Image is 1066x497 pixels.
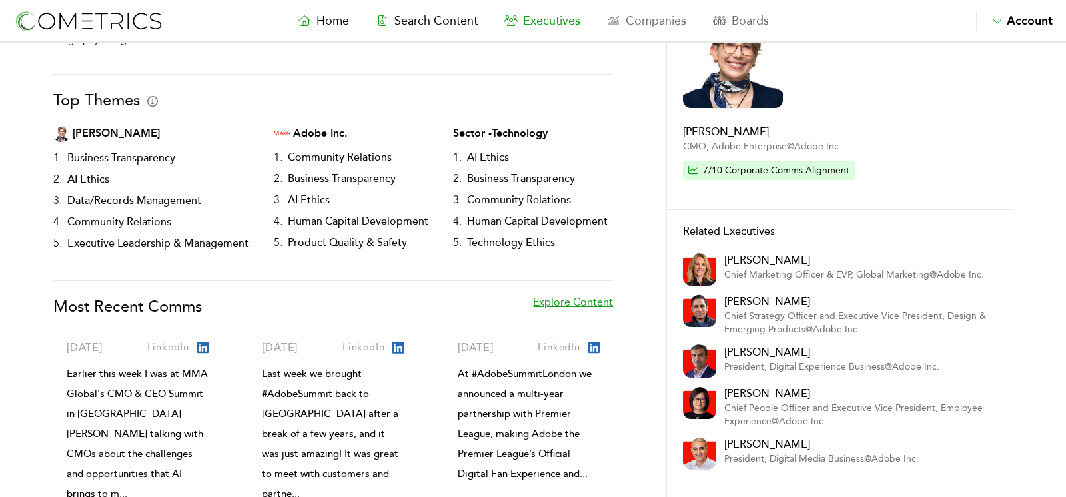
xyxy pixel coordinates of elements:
[53,190,62,211] h3: 3 .
[262,340,298,356] a: [DATE]
[53,233,62,254] h3: 5 .
[724,402,997,428] p: Chief People Officer and Executive Vice President, Employee Experience @ Adobe Inc.
[262,341,298,354] span: [DATE]
[491,11,594,30] a: Executives
[683,140,997,153] p: CMO, Adobe Enterprise @ Adobe Inc.
[683,344,716,378] img: Executive Thumbnail
[683,8,783,108] img: Executive Thumbnail
[626,13,686,28] span: Companies
[53,125,70,142] img: Executive Thumbnail
[724,294,997,310] h2: [PERSON_NAME]
[453,232,462,253] h3: 5 .
[453,147,462,168] h3: 1 .
[724,344,939,378] a: [PERSON_NAME]President, Digital Experience Business@Adobe Inc.
[342,340,384,356] p: LinkedIn
[523,13,580,28] span: Executives
[683,436,716,470] img: Executive Thumbnail
[462,189,576,211] h3: Community Relations
[13,9,163,33] img: logo-refresh-RPX2ODFg.svg
[282,147,397,168] h3: Community Relations
[73,125,160,142] h2: [PERSON_NAME]
[284,11,362,30] a: Home
[62,211,177,233] h3: Community Relations
[53,147,62,169] h3: 1 .
[724,386,997,402] h2: [PERSON_NAME]
[724,386,997,428] a: [PERSON_NAME]Chief People Officer and Executive Vice President, Employee Experience@Adobe Inc.
[453,125,613,141] h2: Sector - Technology
[683,252,716,286] img: Executive Thumbnail
[147,340,189,356] p: LinkedIn
[62,233,254,254] h3: Executive Leadership & Management
[282,232,412,253] h3: Product Quality & Safety
[724,252,984,268] h2: [PERSON_NAME]
[724,344,939,360] h2: [PERSON_NAME]
[683,294,716,327] img: Executive Thumbnail
[62,190,207,211] h3: Data/Records Management
[683,124,997,140] h2: [PERSON_NAME]
[724,436,919,452] h2: [PERSON_NAME]
[274,189,282,211] h3: 3 .
[62,169,115,190] h3: AI Ethics
[462,211,613,232] h3: Human Capital Development
[462,147,514,168] h3: AI Ethics
[282,211,434,232] h3: Human Capital Development
[53,88,158,112] h1: Top Themes
[453,168,462,189] h3: 2 .
[732,13,769,28] span: Boards
[53,211,62,233] h3: 4 .
[362,11,491,30] a: Search Content
[538,340,580,356] p: LinkedIn
[274,125,290,141] img: Company Logo Thumbnail
[67,341,103,354] span: [DATE]
[683,161,855,180] button: 7/10 Corporate Comms Alignment
[462,168,580,189] h3: Business Transparency
[274,232,282,253] h3: 5 .
[458,341,494,354] span: [DATE]
[62,147,181,169] h3: Business Transparency
[724,436,919,470] a: [PERSON_NAME]President, Digital Media Business@Adobe Inc.
[274,168,282,189] h3: 2 .
[274,211,282,232] h3: 4 .
[700,11,782,30] a: Boards
[67,340,103,356] a: [DATE]
[53,169,62,190] h3: 2 .
[724,360,939,374] p: President, Digital Experience Business @ Adobe Inc.
[724,452,919,466] p: President, Digital Media Business @ Adobe Inc.
[724,252,984,286] a: [PERSON_NAME]Chief Marketing Officer & EVP, Global Marketing@Adobe Inc.
[1007,13,1053,28] span: Account
[53,294,202,318] h1: Most Recent Comms
[594,11,700,30] a: Companies
[683,223,997,239] h2: Related Executives
[293,125,348,141] h2: Adobe Inc.
[462,232,560,253] h3: Technology Ethics
[724,310,997,336] p: Chief Strategy Officer and Executive Vice President, Design & Emerging Products @ Adobe Inc.
[976,11,1053,30] button: Account
[282,168,401,189] h3: Business Transparency
[683,386,716,419] img: Executive Thumbnail
[453,189,462,211] h3: 3 .
[316,13,349,28] span: Home
[724,268,984,282] p: Chief Marketing Officer & EVP, Global Marketing @ Adobe Inc.
[394,13,478,28] span: Search Content
[458,368,592,480] span: At #AdobeSummitLondon we announced a multi-year partnership with Premier League, making Adobe the...
[453,211,462,232] h3: 4 .
[533,294,613,332] a: Explore Content
[458,340,494,356] a: [DATE]
[274,147,282,168] h3: 1 .
[724,294,997,336] a: [PERSON_NAME]Chief Strategy Officer and Executive Vice President, Design & Emerging Products@Adob...
[282,189,335,211] h3: AI Ethics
